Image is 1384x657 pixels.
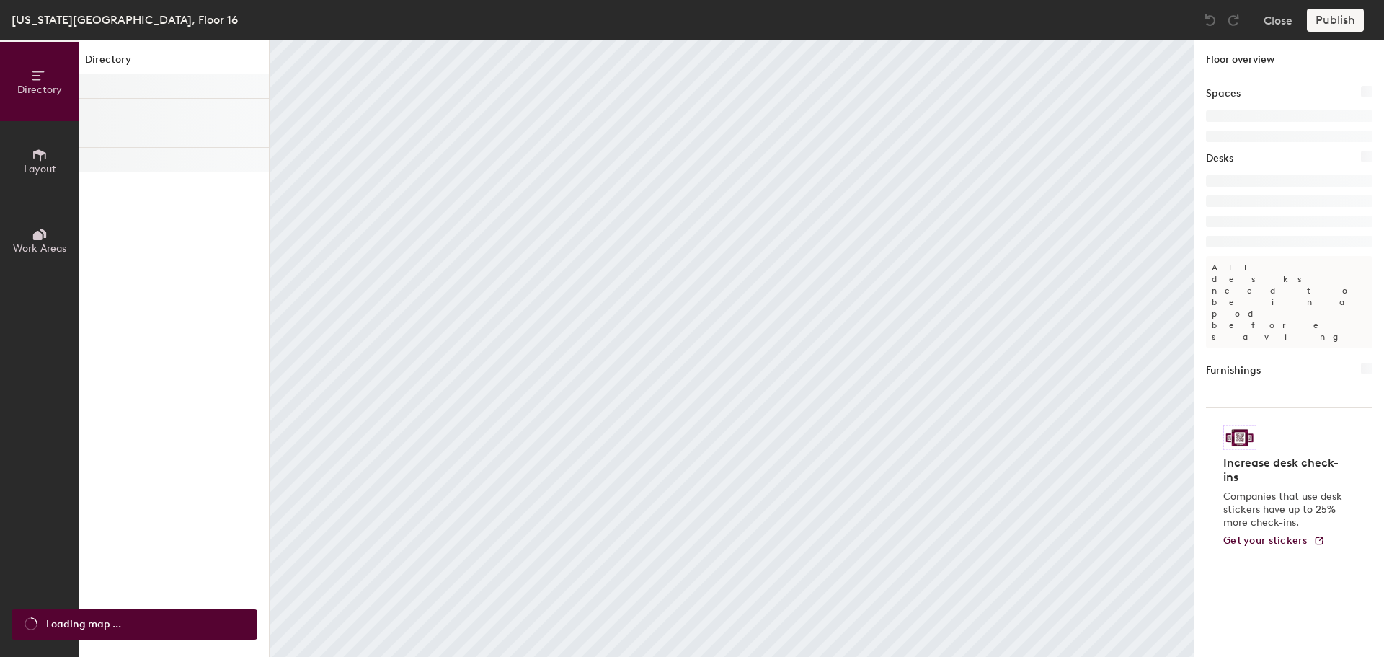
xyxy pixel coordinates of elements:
h1: Directory [79,52,269,74]
h4: Increase desk check-ins [1223,456,1347,485]
p: All desks need to be in a pod before saving [1206,256,1372,348]
span: Layout [24,163,56,175]
span: Loading map ... [46,617,121,632]
h1: Spaces [1206,86,1241,102]
a: Get your stickers [1223,535,1325,547]
h1: Desks [1206,151,1233,167]
span: Work Areas [13,242,66,255]
span: Get your stickers [1223,534,1308,547]
img: Sticker logo [1223,425,1256,450]
img: Undo [1203,13,1217,27]
h1: Floor overview [1194,40,1384,74]
span: Directory [17,84,62,96]
canvas: Map [270,40,1194,657]
h1: Furnishings [1206,363,1261,379]
p: Companies that use desk stickers have up to 25% more check-ins. [1223,490,1347,529]
img: Redo [1226,13,1241,27]
button: Close [1264,9,1292,32]
div: [US_STATE][GEOGRAPHIC_DATA], Floor 16 [12,11,238,29]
